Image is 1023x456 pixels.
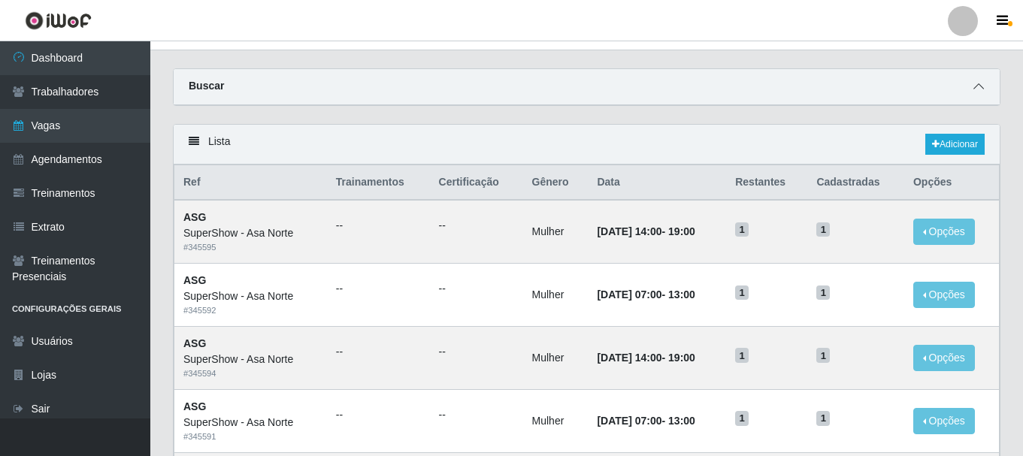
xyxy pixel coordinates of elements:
[336,344,421,360] ul: --
[183,352,318,367] div: SuperShow - Asa Norte
[439,407,514,423] ul: --
[726,165,807,201] th: Restantes
[189,80,224,92] strong: Buscar
[183,211,206,223] strong: ASG
[925,134,985,155] a: Adicionar
[183,400,206,412] strong: ASG
[183,337,206,349] strong: ASG
[183,304,318,317] div: # 345592
[735,411,749,426] span: 1
[913,408,975,434] button: Opções
[439,218,514,234] ul: --
[816,411,830,426] span: 1
[523,264,589,327] td: Mulher
[913,345,975,371] button: Opções
[597,352,695,364] strong: -
[668,415,695,427] time: 13:00
[439,281,514,297] ul: --
[816,222,830,237] span: 1
[597,225,661,237] time: [DATE] 14:00
[336,281,421,297] ul: --
[913,219,975,245] button: Opções
[523,326,589,389] td: Mulher
[523,200,589,263] td: Mulher
[668,288,695,300] time: 13:00
[523,389,589,452] td: Mulher
[439,344,514,360] ul: --
[430,165,523,201] th: Certificação
[816,348,830,363] span: 1
[913,282,975,308] button: Opções
[597,415,661,427] time: [DATE] 07:00
[336,218,421,234] ul: --
[174,125,1000,165] div: Lista
[183,225,318,241] div: SuperShow - Asa Norte
[25,11,92,30] img: CoreUI Logo
[523,165,589,201] th: Gênero
[597,415,695,427] strong: -
[807,165,904,201] th: Cadastradas
[597,288,661,300] time: [DATE] 07:00
[183,274,206,286] strong: ASG
[597,225,695,237] strong: -
[735,285,749,300] span: 1
[588,165,726,201] th: Data
[735,222,749,237] span: 1
[904,165,1000,201] th: Opções
[597,352,661,364] time: [DATE] 14:00
[597,288,695,300] strong: -
[668,352,695,364] time: 19:00
[668,225,695,237] time: 19:00
[816,285,830,300] span: 1
[183,430,318,443] div: # 345591
[735,348,749,363] span: 1
[183,415,318,430] div: SuperShow - Asa Norte
[183,288,318,304] div: SuperShow - Asa Norte
[183,241,318,254] div: # 345595
[183,367,318,380] div: # 345594
[174,165,327,201] th: Ref
[327,165,430,201] th: Trainamentos
[336,407,421,423] ul: --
